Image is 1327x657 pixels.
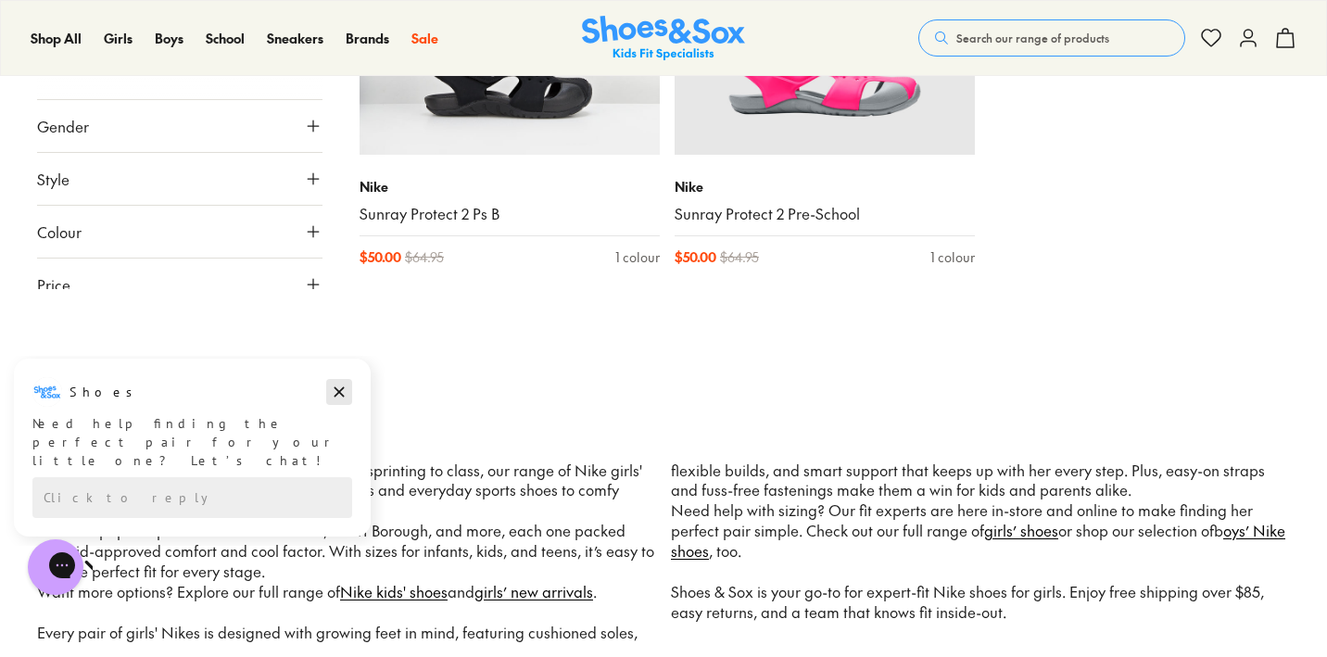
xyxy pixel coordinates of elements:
span: Search our range of products [956,30,1109,46]
span: Gender [37,115,89,137]
a: School [206,29,245,48]
span: $ 50.00 [675,247,716,267]
span: $ 64.95 [405,247,444,267]
a: Sale [411,29,438,48]
p: Need help with sizing? Our fit experts are here in-store and online to make finding her perfect p... [671,500,1290,642]
a: Shoes & Sox [582,16,745,61]
button: Price [37,259,322,310]
span: Sneakers [267,29,323,47]
button: Colour [37,206,322,258]
span: $ 64.95 [720,247,759,267]
p: Nike [675,177,975,196]
a: boys’ Nike shoes [671,520,1285,561]
h3: Shoes [70,27,143,45]
span: Style [37,168,70,190]
span: $ 50.00 [360,247,401,267]
div: Campaign message [14,3,371,181]
p: Girls' Nike Shoes [37,408,1290,438]
button: Gender [37,100,322,152]
div: Reply to the campaigns [32,121,352,162]
div: Message from Shoes. Need help finding the perfect pair for your little one? Let’s chat! [14,21,371,114]
span: Price [37,273,70,296]
button: Style [37,153,322,205]
div: Need help finding the perfect pair for your little one? Let’s chat! [32,58,352,114]
a: Sunray Protect 2 Ps B [360,204,660,224]
span: Shop All [31,29,82,47]
iframe: Gorgias live chat messenger [19,533,93,601]
span: School [206,29,245,47]
span: Brands [346,29,389,47]
div: 1 colour [930,247,975,267]
a: Girls [104,29,133,48]
a: Shop All [31,29,82,48]
a: girls’ shoes [984,520,1058,540]
button: Dismiss campaign [326,23,352,49]
a: Sunray Protect 2 Pre-School [675,204,975,224]
a: Sneakers [267,29,323,48]
span: Boys [155,29,183,47]
div: 1 colour [615,247,660,267]
span: Colour [37,221,82,243]
img: Shoes logo [32,21,62,51]
p: Nike [360,177,660,196]
a: Boys [155,29,183,48]
p: Discover popular picks like the Air Max SC, Court Borough, and more, each one packed with kid-app... [37,521,656,582]
a: Nike kids' shoes [340,581,448,601]
button: Search our range of products [918,19,1185,57]
a: girls’ new arrivals [474,581,593,601]
a: Brands [346,29,389,48]
img: SNS_Logo_Responsive.svg [582,16,745,61]
span: Girls [104,29,133,47]
span: Sale [411,29,438,47]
